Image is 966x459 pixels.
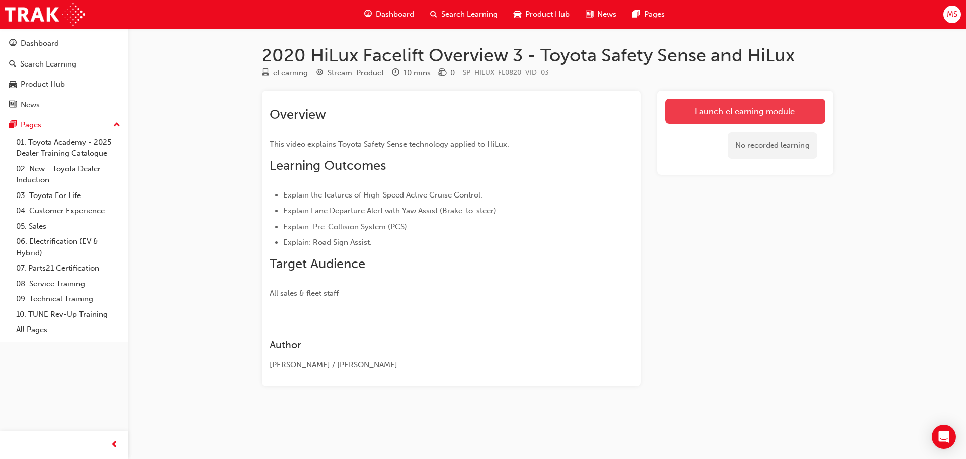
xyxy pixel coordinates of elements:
[4,55,124,74] a: Search Learning
[270,158,386,173] span: Learning Outcomes
[644,9,665,20] span: Pages
[12,234,124,260] a: 06. Electrification (EV & Hybrid)
[364,8,372,21] span: guage-icon
[12,188,124,204] a: 03. Toyota For Life
[12,219,124,234] a: 05. Sales
[283,206,498,215] span: Explain Lane Departure Alert with Yaw Assist (Brake-to-steer).
[262,67,308,79] div: Type
[283,190,482,200] span: Explain the features of High-Speed Active Cruise Control.
[270,256,365,272] span: Target Audience
[632,8,640,21] span: pages-icon
[12,276,124,292] a: 08. Service Training
[430,8,437,21] span: search-icon
[12,291,124,307] a: 09. Technical Training
[597,9,616,20] span: News
[4,116,124,135] button: Pages
[463,68,549,77] span: Learning resource code
[506,4,578,25] a: car-iconProduct Hub
[728,132,817,159] div: No recorded learning
[578,4,624,25] a: news-iconNews
[4,32,124,116] button: DashboardSearch LearningProduct HubNews
[4,75,124,94] a: Product Hub
[514,8,521,21] span: car-icon
[932,425,956,449] div: Open Intercom Messenger
[12,322,124,338] a: All Pages
[943,6,961,23] button: MS
[270,339,597,351] h3: Author
[9,121,17,130] span: pages-icon
[270,359,597,371] div: [PERSON_NAME] / [PERSON_NAME]
[439,67,455,79] div: Price
[356,4,422,25] a: guage-iconDashboard
[270,140,509,149] span: This video explains Toyota Safety Sense technology applied to HiLux.
[316,67,384,79] div: Stream
[113,119,120,132] span: up-icon
[4,96,124,114] a: News
[21,38,59,49] div: Dashboard
[9,39,17,48] span: guage-icon
[665,99,825,124] a: Launch eLearning module
[376,9,414,20] span: Dashboard
[12,203,124,219] a: 04. Customer Experience
[392,67,431,79] div: Duration
[404,67,431,79] div: 10 mins
[450,67,455,79] div: 0
[328,67,384,79] div: Stream: Product
[20,58,76,70] div: Search Learning
[12,260,124,276] a: 07. Parts21 Certification
[9,101,17,110] span: news-icon
[316,69,324,78] span: target-icon
[624,4,673,25] a: pages-iconPages
[283,222,409,231] span: Explain: Pre-Collision System (PCS).
[947,9,957,20] span: MS
[21,119,41,131] div: Pages
[4,34,124,53] a: Dashboard
[12,135,124,161] a: 01. Toyota Academy - 2025 Dealer Training Catalogue
[12,161,124,188] a: 02. New - Toyota Dealer Induction
[283,238,372,247] span: Explain: Road Sign Assist.
[262,69,269,78] span: learningResourceType_ELEARNING-icon
[9,60,16,69] span: search-icon
[586,8,593,21] span: news-icon
[273,67,308,79] div: eLearning
[21,79,65,90] div: Product Hub
[270,289,339,298] span: All sales & fleet staff
[439,69,446,78] span: money-icon
[525,9,570,20] span: Product Hub
[21,99,40,111] div: News
[9,80,17,89] span: car-icon
[270,107,326,122] span: Overview
[12,307,124,322] a: 10. TUNE Rev-Up Training
[392,69,399,78] span: clock-icon
[441,9,498,20] span: Search Learning
[262,44,833,67] h1: 2020 HiLux Facelift Overview 3 - Toyota Safety Sense and HiLux
[422,4,506,25] a: search-iconSearch Learning
[5,3,85,26] img: Trak
[111,439,118,451] span: prev-icon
